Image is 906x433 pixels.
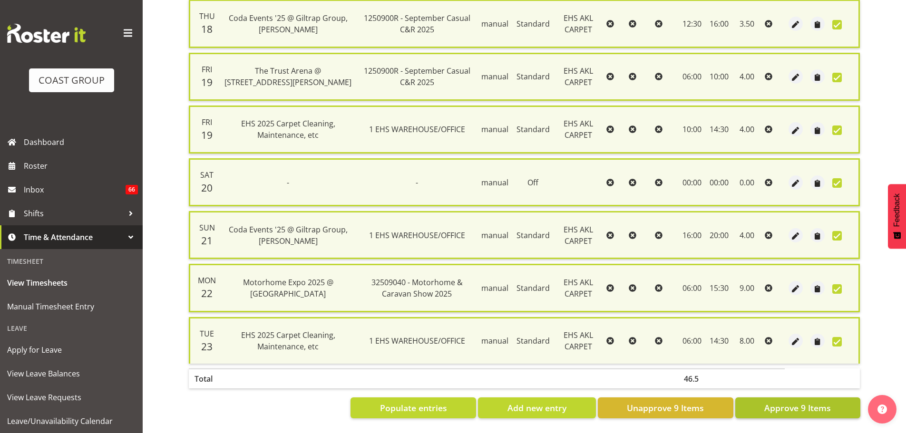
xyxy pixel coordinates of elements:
span: manual [481,71,508,82]
span: Sat [200,170,214,180]
span: Fri [202,64,212,75]
span: Coda Events '25 @ Giltrap Group, [PERSON_NAME] [229,224,348,246]
span: View Leave Requests [7,390,136,404]
span: EHS AKL CARPET [564,330,593,352]
a: Apply for Leave [2,338,140,362]
span: manual [481,124,508,135]
button: Approve 9 Items [735,397,860,418]
span: 1 EHS WAREHOUSE/OFFICE [369,124,465,135]
img: help-xxl-2.png [877,404,887,414]
button: Feedback - Show survey [888,184,906,249]
img: Rosterit website logo [7,24,86,43]
button: Populate entries [351,397,476,418]
a: View Leave Requests [2,385,140,409]
span: Apply for Leave [7,343,136,357]
span: Add new entry [507,402,566,414]
span: Roster [24,159,138,173]
td: Standard [513,264,554,312]
span: manual [481,177,508,188]
span: Leave/Unavailability Calendar [7,414,136,428]
span: - [416,177,418,188]
span: 66 [126,185,138,194]
span: 1250900R - September Casual C&R 2025 [364,13,470,35]
span: manual [481,336,508,346]
span: 22 [201,287,213,300]
button: Unapprove 9 Items [598,397,733,418]
td: Standard [513,53,554,101]
span: 19 [201,76,213,89]
div: COAST GROUP [39,73,105,87]
a: Manual Timesheet Entry [2,295,140,318]
span: Mon [198,275,216,286]
span: Dashboard [24,135,138,149]
span: Manual Timesheet Entry [7,299,136,314]
td: 00:00 [706,158,732,206]
span: 20 [201,181,213,194]
th: 46.5 [678,368,706,388]
span: Approve 9 Items [764,402,831,414]
td: 14:30 [706,317,732,364]
div: Timesheet [2,251,140,271]
span: manual [481,19,508,29]
span: Shifts [24,206,124,221]
th: Total [189,368,220,388]
td: Standard [513,106,554,154]
span: EHS 2025 Carpet Cleaning, Maintenance, etc [241,330,335,352]
span: 1 EHS WAREHOUSE/OFFICE [369,230,465,241]
td: Off [513,158,554,206]
span: Tue [200,328,214,339]
span: Fri [202,117,212,127]
td: 4.00 [732,211,761,259]
span: 21 [201,234,213,247]
td: 16:00 [678,211,706,259]
td: 00:00 [678,158,706,206]
td: 06:00 [678,317,706,364]
div: Leave [2,318,140,338]
span: Thu [199,11,215,21]
td: 15:30 [706,264,732,312]
span: The Trust Arena @ [STREET_ADDRESS][PERSON_NAME] [224,66,351,87]
span: EHS AKL CARPET [564,277,593,299]
td: 06:00 [678,53,706,101]
a: View Leave Balances [2,362,140,385]
a: Leave/Unavailability Calendar [2,409,140,433]
td: 0.00 [732,158,761,206]
span: EHS AKL CARPET [564,13,593,35]
span: View Leave Balances [7,366,136,381]
span: Inbox [24,183,126,197]
span: 18 [201,22,213,36]
span: Motorhome Expo 2025 @ [GEOGRAPHIC_DATA] [243,277,333,299]
td: 14:30 [706,106,732,154]
span: Populate entries [380,402,447,414]
span: EHS AKL CARPET [564,224,593,246]
span: EHS AKL CARPET [564,66,593,87]
span: - [287,177,289,188]
span: Time & Attendance [24,230,124,244]
td: Standard [513,211,554,259]
td: 9.00 [732,264,761,312]
a: View Timesheets [2,271,140,295]
td: 8.00 [732,317,761,364]
td: 20:00 [706,211,732,259]
span: Feedback [893,193,901,227]
td: 10:00 [706,53,732,101]
span: Sun [199,222,215,233]
span: EHS AKL CARPET [564,118,593,140]
span: 23 [201,340,213,353]
td: 10:00 [678,106,706,154]
span: EHS 2025 Carpet Cleaning, Maintenance, etc [241,118,335,140]
span: manual [481,230,508,241]
span: 19 [201,128,213,142]
td: 06:00 [678,264,706,312]
button: Add new entry [478,397,595,418]
span: 32509040 - Motorhome & Caravan Show 2025 [371,277,463,299]
td: 4.00 [732,106,761,154]
span: Coda Events '25 @ Giltrap Group, [PERSON_NAME] [229,13,348,35]
span: 1 EHS WAREHOUSE/OFFICE [369,336,465,346]
span: View Timesheets [7,276,136,290]
span: 1250900R - September Casual C&R 2025 [364,66,470,87]
span: Unapprove 9 Items [627,402,704,414]
span: manual [481,283,508,293]
td: Standard [513,317,554,364]
td: 4.00 [732,53,761,101]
